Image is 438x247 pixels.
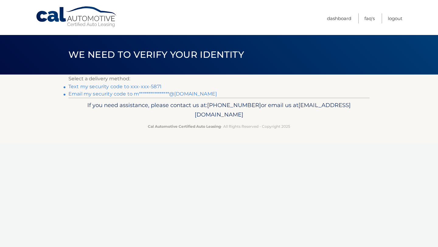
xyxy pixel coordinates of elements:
a: Logout [388,13,402,23]
p: If you need assistance, please contact us at: or email us at [72,100,366,120]
a: FAQ's [364,13,375,23]
a: Cal Automotive [36,6,118,28]
strong: Cal Automotive Certified Auto Leasing [148,124,221,129]
p: Select a delivery method: [68,75,370,83]
span: [PHONE_NUMBER] [207,102,261,109]
span: We need to verify your identity [68,49,244,60]
a: Text my security code to xxx-xxx-5871 [68,84,162,89]
a: Dashboard [327,13,351,23]
p: - All Rights Reserved - Copyright 2025 [72,123,366,130]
